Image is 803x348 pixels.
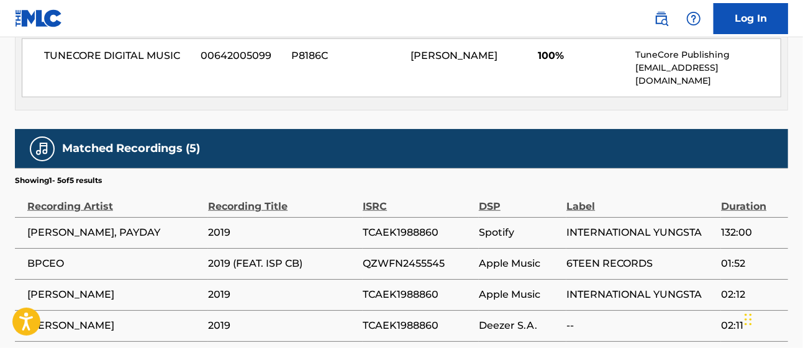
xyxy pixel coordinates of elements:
[479,225,560,240] span: Spotify
[636,61,781,87] p: [EMAIL_ADDRESS][DOMAIN_NAME]
[208,287,356,302] span: 2019
[566,287,715,302] span: INTERNATIONAL YUNGSTA
[566,186,715,214] div: Label
[721,287,782,302] span: 02:12
[566,256,715,271] span: 6TEEN RECORDS
[649,6,674,31] a: Public Search
[681,6,706,31] div: Help
[35,141,50,156] img: Matched Recordings
[686,11,701,26] img: help
[636,48,781,61] p: TuneCore Publishing
[566,318,715,333] span: --
[201,48,281,63] span: 00642005099
[208,225,356,240] span: 2019
[479,287,560,302] span: Apple Music
[62,141,200,156] h5: Matched Recordings (5)
[479,186,560,214] div: DSP
[721,318,782,333] span: 02:11
[479,318,560,333] span: Deezer S.A.
[566,225,715,240] span: INTERNATIONAL YUNGSTA
[721,186,782,214] div: Duration
[15,175,102,186] p: Showing 1 - 5 of 5 results
[741,288,803,348] iframe: Chat Widget
[363,186,473,214] div: ISRC
[27,186,202,214] div: Recording Artist
[721,256,782,271] span: 01:52
[27,287,202,302] span: [PERSON_NAME]
[208,256,356,271] span: 2019 (FEAT. ISP CB)
[27,225,202,240] span: [PERSON_NAME], PAYDAY
[363,287,473,302] span: TCAEK1988860
[27,318,202,333] span: [PERSON_NAME]
[654,11,669,26] img: search
[479,256,560,271] span: Apple Music
[363,256,473,271] span: QZWFN2455545
[411,50,498,61] span: [PERSON_NAME]
[291,48,402,63] span: P8186C
[15,9,63,27] img: MLC Logo
[44,48,191,63] span: TUNECORE DIGITAL MUSIC
[27,256,202,271] span: BPCEO
[721,225,782,240] span: 132:00
[363,318,473,333] span: TCAEK1988860
[363,225,473,240] span: TCAEK1988860
[538,48,626,63] span: 100%
[714,3,788,34] a: Log In
[745,301,752,338] div: Drag
[208,318,356,333] span: 2019
[208,186,356,214] div: Recording Title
